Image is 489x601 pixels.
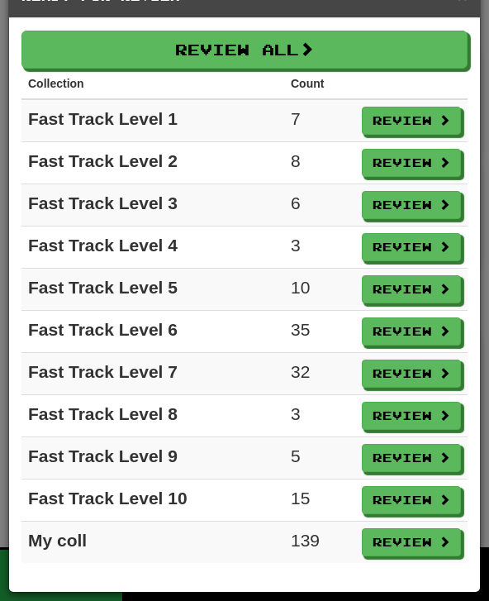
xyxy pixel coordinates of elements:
button: Review [362,149,461,177]
td: Fast Track Level 10 [21,479,284,522]
td: 5 [284,437,355,479]
td: My coll [21,522,284,564]
td: 139 [284,522,355,564]
button: Review [362,191,461,219]
td: 15 [284,479,355,522]
td: 35 [284,311,355,353]
td: Fast Track Level 7 [21,353,284,395]
button: Review [362,107,461,135]
td: 7 [284,99,355,142]
td: 32 [284,353,355,395]
td: 6 [284,184,355,227]
td: Fast Track Level 4 [21,227,284,269]
td: Fast Track Level 3 [21,184,284,227]
td: 3 [284,395,355,437]
td: Fast Track Level 5 [21,269,284,311]
button: Review [362,402,461,430]
td: 8 [284,142,355,184]
th: Count [284,69,355,99]
td: Fast Track Level 1 [21,99,284,142]
td: 3 [284,227,355,269]
button: Review [362,528,461,556]
button: Review [362,486,461,514]
button: Review [362,275,461,303]
td: Fast Track Level 8 [21,395,284,437]
td: Fast Track Level 9 [21,437,284,479]
th: Collection [21,69,284,99]
button: Review [362,233,461,261]
td: Fast Track Level 2 [21,142,284,184]
button: Review All [21,31,468,69]
td: Fast Track Level 6 [21,311,284,353]
button: Review [362,360,461,388]
td: 10 [284,269,355,311]
button: Review [362,444,461,472]
button: Review [362,317,461,346]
